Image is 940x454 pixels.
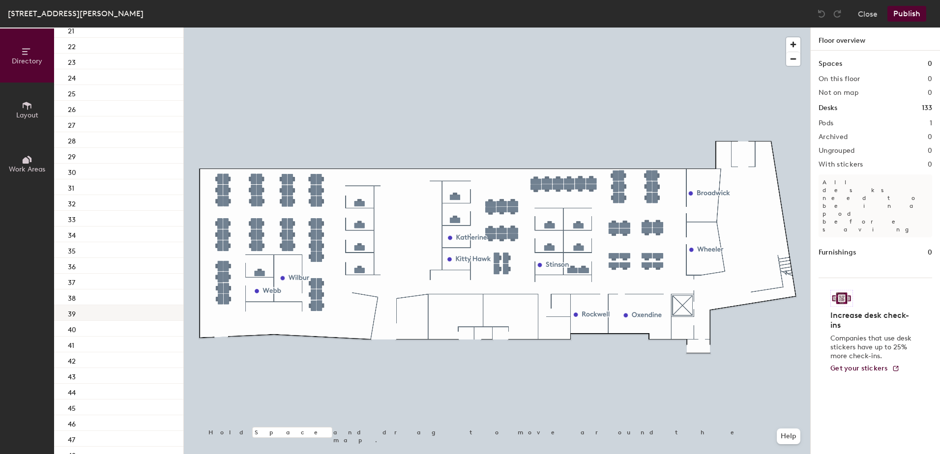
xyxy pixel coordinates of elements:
p: 30 [68,166,76,177]
p: 25 [68,87,76,98]
p: 39 [68,307,76,318]
h2: 0 [928,89,932,97]
span: Layout [16,111,38,119]
h2: Ungrouped [819,147,855,155]
h2: 1 [930,119,932,127]
h1: 133 [922,103,932,113]
img: Redo [832,9,842,19]
span: Directory [12,57,42,65]
p: 34 [68,228,76,240]
h4: Increase desk check-ins [830,311,914,330]
p: 31 [68,181,74,193]
button: Help [777,428,800,444]
span: Get your stickers [830,364,888,372]
h2: 0 [928,133,932,141]
div: [STREET_ADDRESS][PERSON_NAME] [8,7,144,20]
button: Close [858,6,878,22]
p: 44 [68,386,76,397]
h2: 0 [928,147,932,155]
p: 47 [68,433,75,444]
p: 38 [68,291,76,303]
span: Work Areas [9,165,45,173]
p: 40 [68,323,76,334]
h2: 0 [928,75,932,83]
p: 28 [68,134,76,145]
p: 45 [68,401,76,413]
h2: On this floor [819,75,860,83]
p: 27 [68,118,75,130]
h2: Not on map [819,89,858,97]
p: 23 [68,56,76,67]
p: 46 [68,417,76,428]
h2: Pods [819,119,833,127]
h1: Spaces [819,58,842,69]
button: Publish [887,6,926,22]
h1: Floor overview [811,28,940,51]
h1: Furnishings [819,247,856,258]
p: 41 [68,339,74,350]
a: Get your stickers [830,365,900,373]
p: 43 [68,370,76,381]
p: 32 [68,197,76,208]
p: 26 [68,103,76,114]
p: Companies that use desk stickers have up to 25% more check-ins. [830,334,914,361]
h2: Archived [819,133,848,141]
p: 36 [68,260,76,271]
h1: 0 [928,247,932,258]
p: 21 [68,24,74,35]
h1: 0 [928,58,932,69]
p: 22 [68,40,76,51]
h2: With stickers [819,161,863,169]
p: 24 [68,71,76,83]
h1: Desks [819,103,837,113]
p: All desks need to be in a pod before saving [819,174,932,237]
img: Sticker logo [830,290,853,307]
img: Undo [817,9,826,19]
h2: 0 [928,161,932,169]
p: 37 [68,276,75,287]
p: 33 [68,213,76,224]
p: 42 [68,354,76,366]
p: 35 [68,244,76,255]
p: 29 [68,150,76,161]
